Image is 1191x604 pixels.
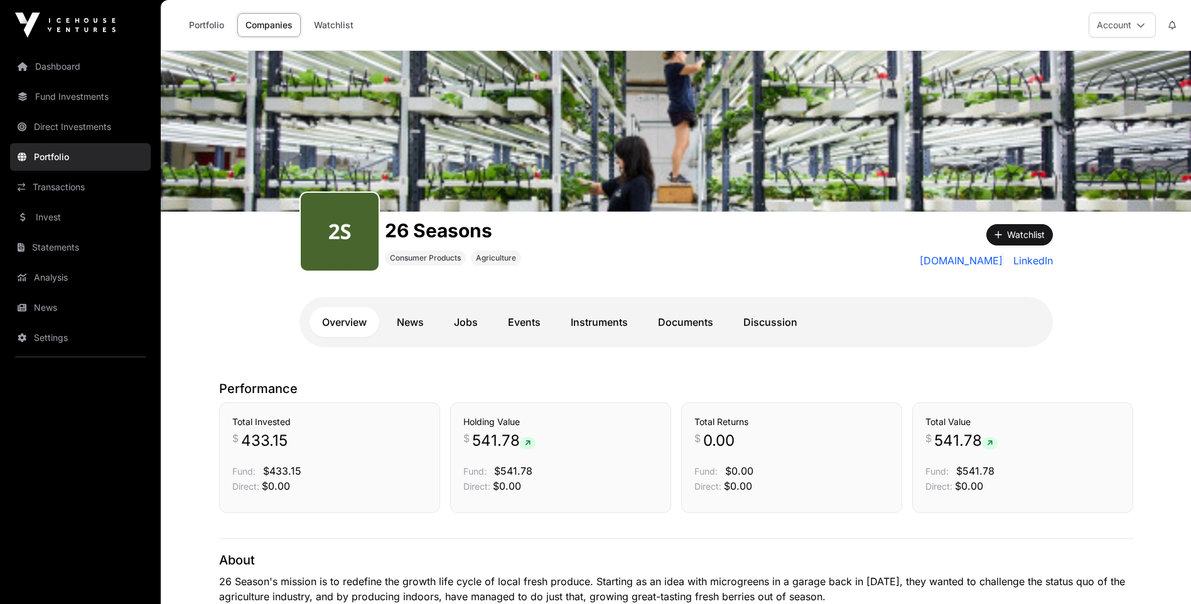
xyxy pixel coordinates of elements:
[472,431,536,451] span: 541.78
[310,307,379,337] a: Overview
[925,431,932,446] span: $
[463,416,658,428] h3: Holding Value
[10,324,151,352] a: Settings
[306,13,362,37] a: Watchlist
[925,416,1120,428] h3: Total Value
[694,416,889,428] h3: Total Returns
[920,253,1003,268] a: [DOMAIN_NAME]
[1008,253,1053,268] a: LinkedIn
[441,307,490,337] a: Jobs
[219,551,1133,569] p: About
[10,294,151,321] a: News
[703,431,735,451] span: 0.00
[161,51,1191,212] img: 26 Seasons
[558,307,640,337] a: Instruments
[463,431,470,446] span: $
[925,481,952,492] span: Direct:
[934,431,998,451] span: 541.78
[1128,544,1191,604] iframe: Chat Widget
[986,224,1053,245] button: Watchlist
[232,416,427,428] h3: Total Invested
[263,465,301,477] span: $433.15
[731,307,810,337] a: Discussion
[955,480,983,492] span: $0.00
[694,466,718,477] span: Fund:
[181,13,232,37] a: Portfolio
[10,203,151,231] a: Invest
[232,431,239,446] span: $
[495,307,553,337] a: Events
[956,465,994,477] span: $541.78
[493,480,521,492] span: $0.00
[385,219,521,242] h1: 26 Seasons
[10,113,151,141] a: Direct Investments
[1089,13,1156,38] button: Account
[476,253,516,263] span: Agriculture
[262,480,290,492] span: $0.00
[694,481,721,492] span: Direct:
[219,380,1133,397] p: Performance
[10,173,151,201] a: Transactions
[645,307,726,337] a: Documents
[10,83,151,111] a: Fund Investments
[725,465,753,477] span: $0.00
[10,234,151,261] a: Statements
[237,13,301,37] a: Companies
[15,13,116,38] img: Icehouse Ventures Logo
[925,466,949,477] span: Fund:
[463,481,490,492] span: Direct:
[494,465,532,477] span: $541.78
[10,53,151,80] a: Dashboard
[724,480,752,492] span: $0.00
[384,307,436,337] a: News
[694,431,701,446] span: $
[10,264,151,291] a: Analysis
[219,574,1133,604] p: 26 Season's mission is to redefine the growth life cycle of local fresh produce. Starting as an i...
[310,307,1043,337] nav: Tabs
[306,198,374,266] img: 26-seasons247.png
[232,481,259,492] span: Direct:
[241,431,288,451] span: 433.15
[10,143,151,171] a: Portfolio
[232,466,256,477] span: Fund:
[390,253,461,263] span: Consumer Products
[463,466,487,477] span: Fund:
